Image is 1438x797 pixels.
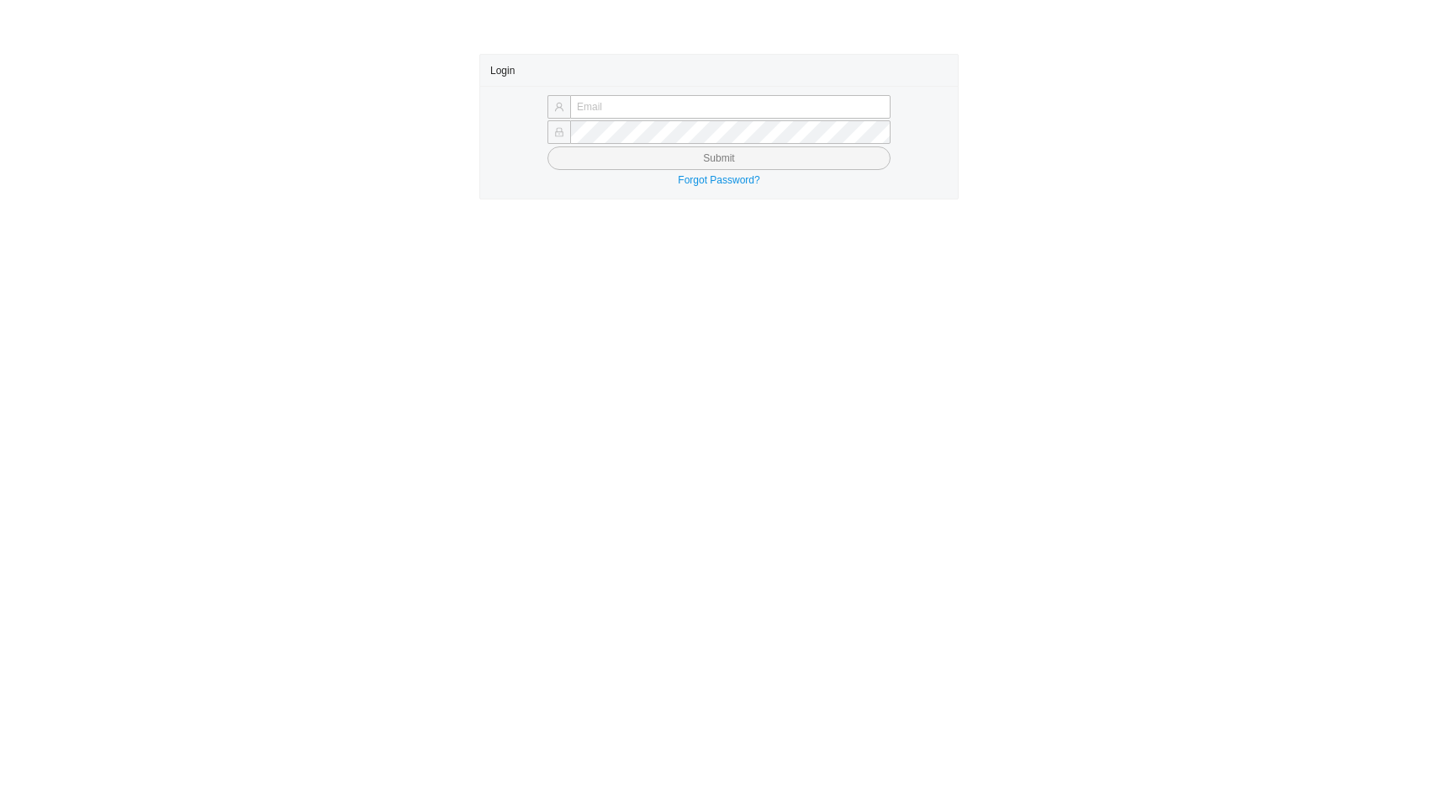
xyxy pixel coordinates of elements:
span: lock [554,127,564,137]
button: Submit [547,146,891,170]
input: Email [570,95,891,119]
span: user [554,102,564,112]
a: Forgot Password? [678,174,759,186]
div: Login [490,55,948,86]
